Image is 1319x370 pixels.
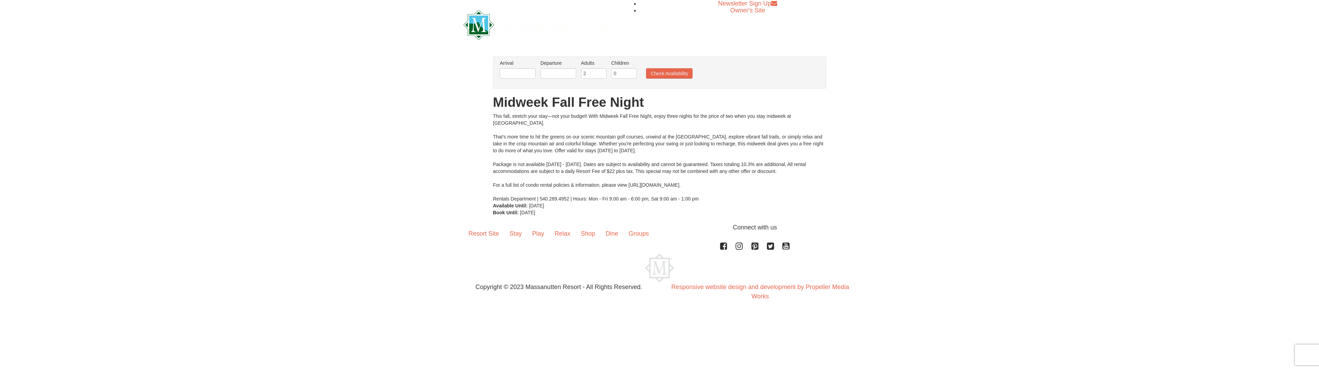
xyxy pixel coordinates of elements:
[549,223,576,244] a: Relax
[671,284,849,300] a: Responsive website design and development by Propeller Media Works
[493,113,826,202] div: This fall, stretch your stay—not your budget! With Midweek Fall Free Night, enjoy three nights fo...
[529,203,544,208] span: [DATE]
[527,223,549,244] a: Play
[646,68,693,79] button: Check Availability
[463,223,856,232] p: Connect with us
[645,254,674,282] img: Massanutten Resort Logo
[730,7,765,14] a: Owner's Site
[581,60,606,66] label: Adults
[504,223,527,244] a: Stay
[500,60,536,66] label: Arrival
[600,223,623,244] a: Dine
[623,223,654,244] a: Groups
[611,60,637,66] label: Children
[458,282,659,292] p: Copyright © 2023 Massanutten Resort - All Rights Reserved.
[463,10,621,40] img: Massanutten Resort Logo
[540,60,576,66] label: Departure
[463,16,621,32] a: Massanutten Resort
[493,203,528,208] strong: Available Until:
[493,95,826,109] h1: Midweek Fall Free Night
[520,210,535,215] span: [DATE]
[576,223,600,244] a: Shop
[463,223,504,244] a: Resort Site
[493,210,519,215] strong: Book Until:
